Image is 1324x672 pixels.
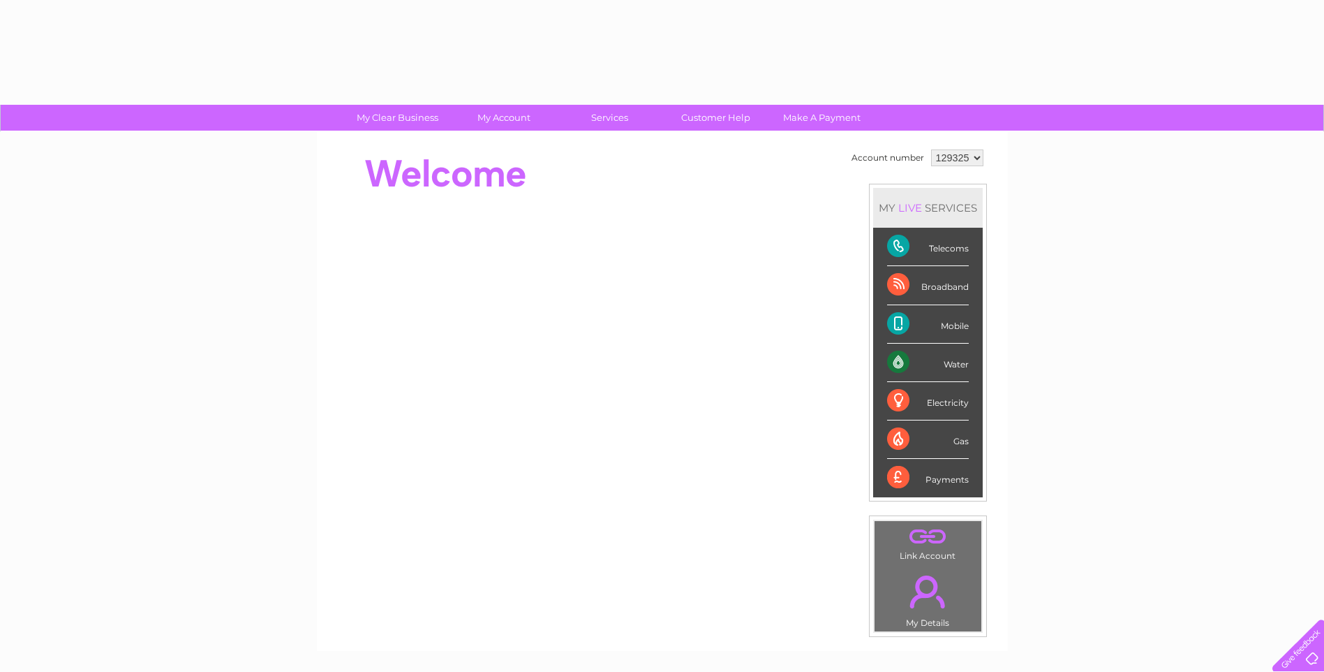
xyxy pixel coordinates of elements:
div: Gas [887,421,969,459]
td: My Details [874,564,982,632]
a: My Account [446,105,561,131]
a: Customer Help [658,105,773,131]
a: . [878,567,978,616]
td: Link Account [874,520,982,564]
div: Payments [887,459,969,497]
div: Electricity [887,382,969,421]
div: Water [887,344,969,382]
a: Services [552,105,667,131]
div: LIVE [895,201,925,214]
a: . [878,525,978,549]
div: Telecoms [887,228,969,266]
div: Broadband [887,266,969,305]
td: Account number [848,146,928,170]
div: MY SERVICES [873,188,983,228]
div: Mobile [887,305,969,344]
a: Make A Payment [764,105,879,131]
a: My Clear Business [340,105,455,131]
